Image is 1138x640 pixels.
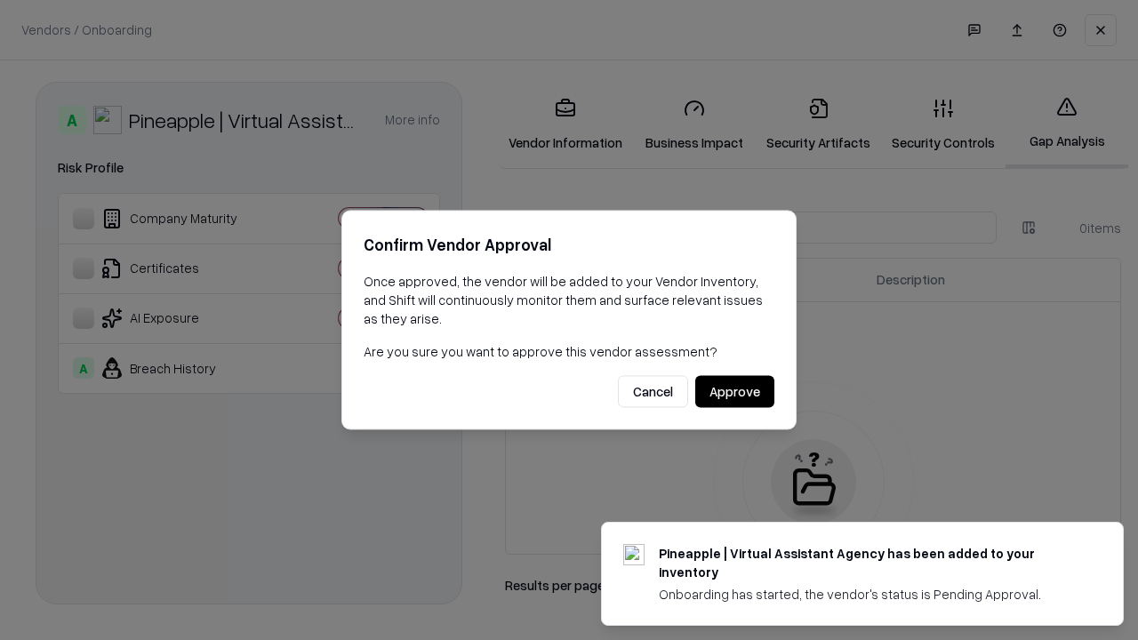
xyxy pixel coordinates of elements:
[695,376,774,408] button: Approve
[364,342,774,361] p: Are you sure you want to approve this vendor assessment?
[618,376,688,408] button: Cancel
[659,585,1080,604] div: Onboarding has started, the vendor's status is Pending Approval.
[623,544,645,565] img: trypineapple.com
[364,232,774,258] h2: Confirm Vendor Approval
[659,544,1080,581] div: Pineapple | Virtual Assistant Agency has been added to your inventory
[364,272,774,328] p: Once approved, the vendor will be added to your Vendor Inventory, and Shift will continuously mon...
